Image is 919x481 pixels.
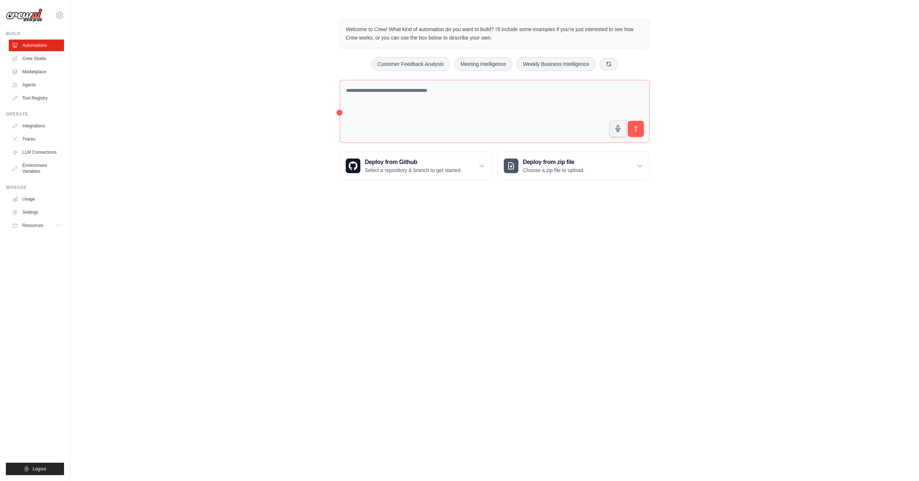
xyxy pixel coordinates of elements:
[346,25,644,42] p: Welcome to Crew! What kind of automation do you want to build? I'll include some examples if you'...
[9,133,64,145] a: Traces
[454,57,513,71] button: Meeting Intelligence
[523,167,585,174] p: Choose a zip file to upload.
[9,92,64,104] a: Tool Registry
[9,206,64,218] a: Settings
[6,31,64,37] div: Build
[9,160,64,177] a: Environment Variables
[22,223,43,228] span: Resources
[9,120,64,132] a: Integrations
[517,57,595,71] button: Weekly Business Intelligence
[6,463,64,475] button: Logout
[6,184,64,190] div: Manage
[33,466,46,472] span: Logout
[9,193,64,205] a: Usage
[9,146,64,158] a: LLM Connections
[9,66,64,78] a: Marketplace
[365,158,462,167] h3: Deploy from Github
[9,53,64,64] a: Crew Studio
[9,40,64,51] a: Automations
[371,57,450,71] button: Customer Feedback Analysis
[6,111,64,117] div: Operate
[365,167,462,174] p: Select a repository & branch to get started.
[9,220,64,231] button: Resources
[523,158,585,167] h3: Deploy from zip file
[6,8,42,22] img: Logo
[9,79,64,91] a: Agents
